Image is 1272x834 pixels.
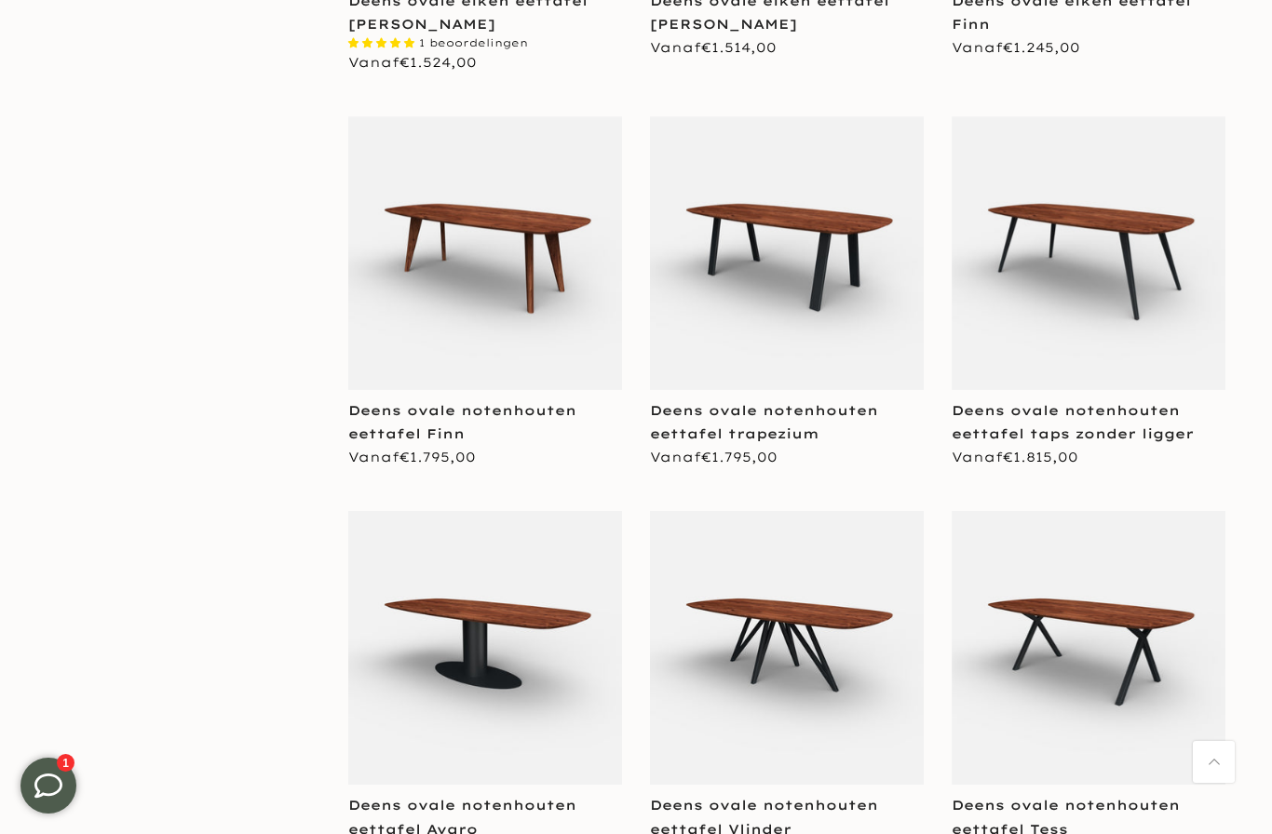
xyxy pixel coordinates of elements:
span: Vanaf [952,449,1078,465]
iframe: toggle-frame [2,739,95,832]
span: €1.245,00 [1003,39,1080,56]
span: 1 beoordelingen [419,36,528,49]
a: Terug naar boven [1193,741,1235,783]
span: 5.00 stars [348,36,419,49]
span: €1.524,00 [399,54,477,71]
span: Vanaf [650,39,777,56]
span: Vanaf [348,449,476,465]
a: Deens ovale notenhouten eettafel trapezium [650,402,878,442]
a: Deens ovale notenhouten eettafel Finn [348,402,576,442]
span: Vanaf [952,39,1080,56]
span: Vanaf [348,54,477,71]
span: €1.514,00 [701,39,777,56]
span: €1.815,00 [1003,449,1078,465]
span: €1.795,00 [701,449,778,465]
a: Deens ovale notenhouten eettafel taps zonder ligger [952,402,1194,442]
span: €1.795,00 [399,449,476,465]
span: Vanaf [650,449,778,465]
